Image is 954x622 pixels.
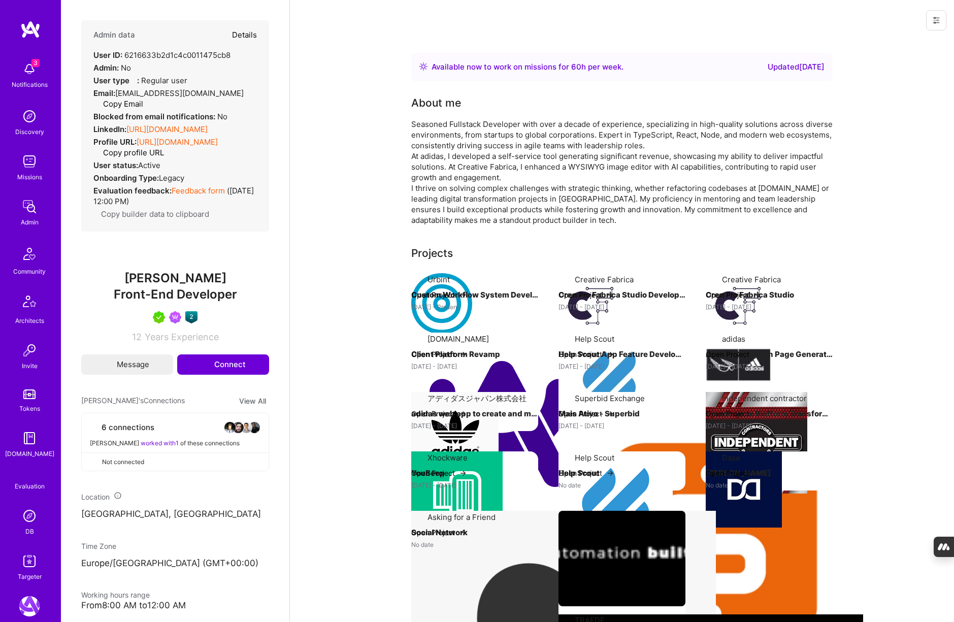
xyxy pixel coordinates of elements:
[93,124,126,134] strong: LinkedIn:
[706,451,782,528] img: Company logo
[17,596,42,616] a: A.Team: Leading A.Team's Marketing & DemandGen
[706,289,762,300] button: Open Project
[753,350,762,358] img: arrow-right
[19,59,40,79] img: bell
[558,451,673,566] img: Company logo
[706,480,833,490] div: No date
[114,287,237,302] span: Front-End Developer
[706,467,833,480] h4: [PERSON_NAME]
[105,361,112,368] i: icon Mail
[706,361,833,372] div: [DATE] - [DATE]
[81,395,185,407] span: [PERSON_NAME]'s Connections
[93,50,231,60] div: 6216633b2d1c4c0011475cb8
[19,428,40,448] img: guide book
[102,422,154,433] span: 6 connections
[25,526,34,537] div: DB
[81,591,150,599] span: Working hours range
[427,334,489,344] div: [DOMAIN_NAME]
[177,354,269,375] button: Connect
[558,407,685,420] h4: Mais Ativo - Superbid
[93,137,137,147] strong: Profile URL:
[706,407,833,420] h4: E-commerce Platform Transformation
[81,600,269,611] div: From 8:00 AM to 12:00 AM
[232,20,257,50] button: Details
[768,61,825,73] div: Updated [DATE]
[558,333,660,434] img: Company logo
[722,274,781,285] div: Creative Fabrica
[153,311,165,323] img: A.Teamer in Residence
[411,361,538,372] div: [DATE] - [DATE]
[411,246,453,261] div: Projects
[411,349,467,359] button: Open Project
[575,274,634,285] div: Creative Fabrica
[432,61,623,73] div: Available now to work on missions for h per week .
[17,242,42,266] img: Community
[459,410,467,418] img: arrow-right
[19,596,40,616] img: A.Team: Leading A.Team's Marketing & DemandGen
[12,79,48,90] div: Notifications
[575,393,645,404] div: Superbid Exchange
[93,88,115,98] strong: Email:
[18,571,42,582] div: Targeter
[93,185,257,207] div: ( [DATE] 12:00 PM )
[558,289,614,300] button: Open Project
[606,410,614,418] img: arrow-right
[722,334,745,344] div: adidas
[427,452,468,463] div: Xhockware
[95,149,103,157] i: icon Copy
[81,354,173,375] button: Message
[411,420,538,431] div: [DATE] - [DATE]
[81,508,269,520] p: [GEOGRAPHIC_DATA], [GEOGRAPHIC_DATA]
[93,50,122,60] strong: User ID:
[115,88,244,98] span: [EMAIL_ADDRESS][DOMAIN_NAME]
[459,291,467,299] img: arrow-right
[411,527,467,538] button: Open Project
[126,124,208,134] a: [URL][DOMAIN_NAME]
[90,438,260,448] div: [PERSON_NAME] of these connections
[93,30,135,40] h4: Admin data
[558,468,614,478] button: Open Project
[21,217,39,227] div: Admin
[15,481,45,492] div: Evaluation
[31,59,40,67] span: 3
[411,333,594,515] img: Company logo
[571,62,581,72] span: 60
[93,112,217,121] strong: Blocked from email notifications:
[93,160,138,170] strong: User status:
[240,421,252,434] img: avatar
[236,395,269,407] button: View All
[558,302,685,312] div: [DATE] - [DATE]
[575,452,614,463] div: Help Scout
[606,350,614,358] img: arrow-right
[411,468,467,478] button: Open Project
[81,558,269,570] p: Europe/[GEOGRAPHIC_DATA] (GMT+00:00 )
[95,147,164,158] button: Copy profile URL
[753,469,762,477] img: arrow-right
[706,420,833,431] div: [DATE] - [DATE]
[606,469,614,477] img: arrow-right
[722,393,807,404] div: Independent contractor
[232,421,244,434] img: avatar
[17,291,42,315] img: Architects
[427,393,527,404] div: アディダスジャパン株式会社
[90,457,98,466] i: icon CloseGray
[575,334,614,344] div: Help Scout
[81,492,269,502] div: Location
[706,348,833,361] h4: Adidas Campaign Page Generator
[706,333,771,398] img: Company logo
[169,311,181,323] img: Been on Mission
[411,348,538,361] h4: Client Platform Revamp
[19,197,40,217] img: admin teamwork
[15,315,44,326] div: Architects
[558,288,685,302] h4: Creative Fabrica Studio Development
[411,480,538,490] div: [DATE] - [DATE]
[411,302,538,312] div: [DATE] - Present
[201,360,210,369] i: icon Connect
[753,291,762,299] img: arrow-right
[93,173,159,183] strong: Onboarding Type:
[411,526,538,539] h4: Social Network
[90,423,97,431] i: icon Collaborator
[411,539,538,550] div: No date
[172,186,225,195] a: Feedback form
[23,389,36,399] img: tokens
